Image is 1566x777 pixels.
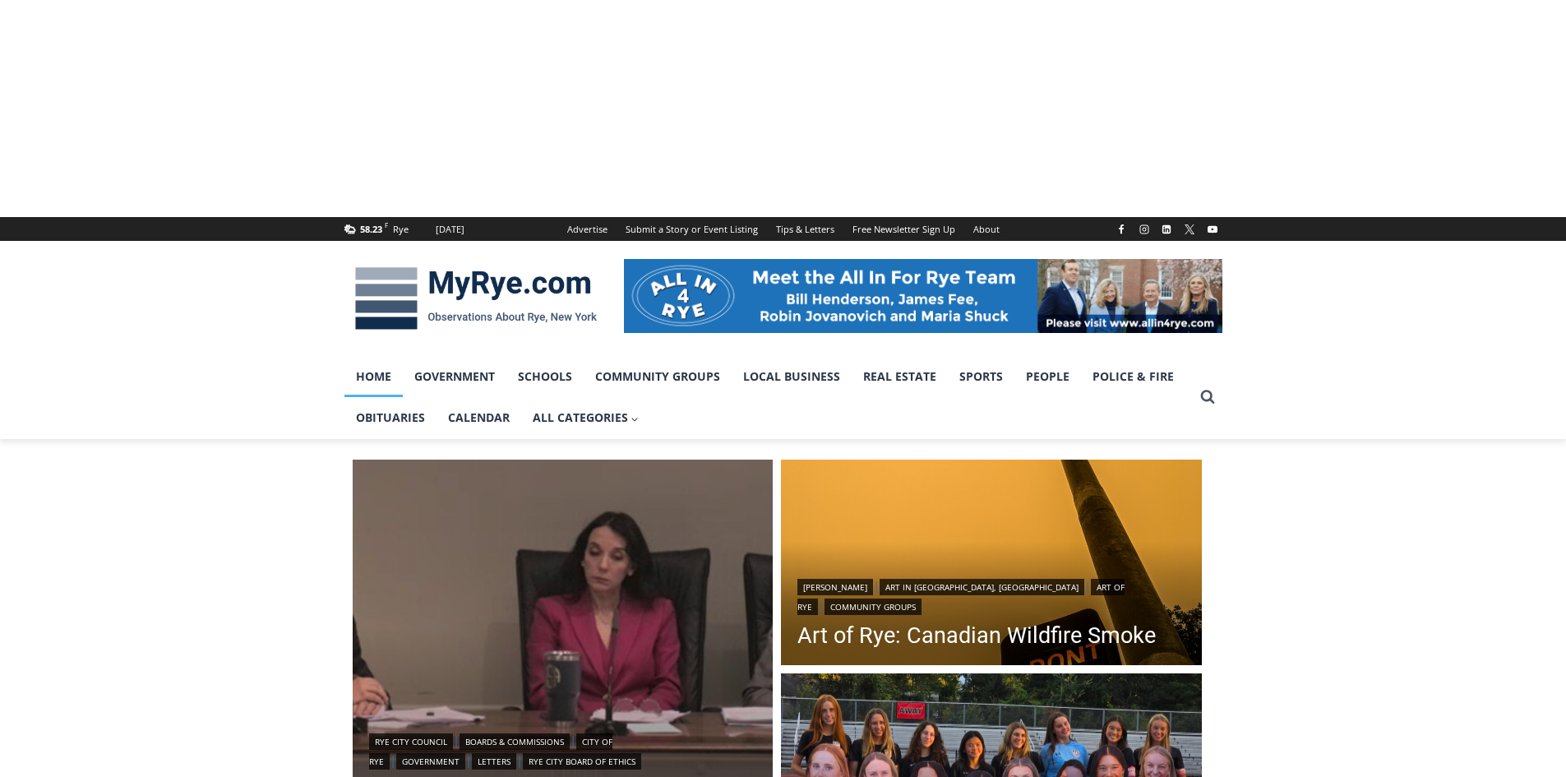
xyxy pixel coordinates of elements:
a: Government [396,753,465,770]
a: About [964,217,1009,241]
div: [DATE] [436,222,464,237]
img: [PHOTO: Canadian Wildfire Smoke. Few ventured out unmasked as the skies turned an eerie orange in... [781,460,1202,670]
a: All Categories [521,397,651,438]
a: Advertise [558,217,617,241]
a: Submit a Story or Event Listing [617,217,767,241]
a: Boards & Commissions [460,733,570,750]
span: 58.23 [360,223,382,235]
a: Instagram [1134,220,1154,239]
a: [PERSON_NAME] [797,579,873,595]
a: Local Business [732,356,852,397]
a: Letters [472,753,516,770]
a: Calendar [437,397,521,438]
span: All Categories [533,409,640,427]
nav: Primary Navigation [344,356,1193,439]
div: Rye [393,222,409,237]
a: Government [403,356,506,397]
a: People [1014,356,1081,397]
a: Tips & Letters [767,217,843,241]
a: Rye City Council [369,733,453,750]
a: Facebook [1111,220,1131,239]
a: Obituaries [344,397,437,438]
a: Community Groups [584,356,732,397]
a: Community Groups [825,599,922,615]
a: Real Estate [852,356,948,397]
a: Linkedin [1157,220,1176,239]
a: Sports [948,356,1014,397]
a: Schools [506,356,584,397]
a: Read More Art of Rye: Canadian Wildfire Smoke [781,460,1202,670]
a: X [1180,220,1199,239]
a: Free Newsletter Sign Up [843,217,964,241]
span: F [385,220,388,229]
nav: Secondary Navigation [558,217,1009,241]
a: Art in [GEOGRAPHIC_DATA], [GEOGRAPHIC_DATA] [880,579,1084,595]
img: MyRye.com [344,256,607,341]
a: Rye City Board of Ethics [523,753,641,770]
button: View Search Form [1193,382,1222,412]
a: Police & Fire [1081,356,1185,397]
a: Art of Rye: Canadian Wildfire Smoke [797,623,1185,648]
div: | | | | | [369,730,757,770]
div: | | | [797,576,1185,615]
a: YouTube [1203,220,1222,239]
img: All in for Rye [624,259,1222,333]
a: Home [344,356,403,397]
